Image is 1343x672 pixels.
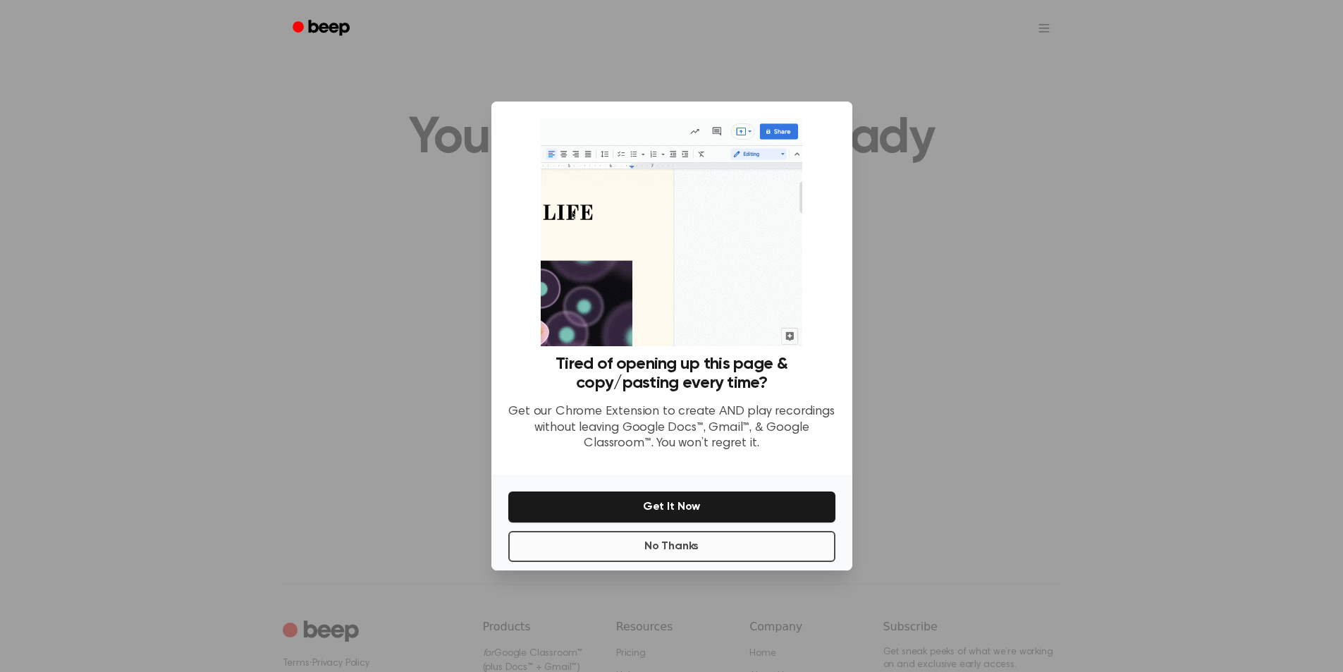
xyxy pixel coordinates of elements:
img: Beep extension in action [541,118,802,346]
button: No Thanks [508,531,835,562]
h3: Tired of opening up this page & copy/pasting every time? [508,355,835,393]
button: Open menu [1027,11,1061,45]
button: Get It Now [508,491,835,523]
p: Get our Chrome Extension to create AND play recordings without leaving Google Docs™, Gmail™, & Go... [508,404,835,452]
a: Beep [283,15,362,42]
